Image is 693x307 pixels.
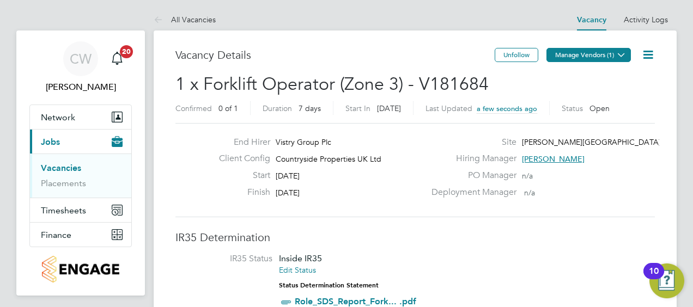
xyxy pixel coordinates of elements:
[41,205,86,216] span: Timesheets
[276,188,300,198] span: [DATE]
[70,52,92,66] span: CW
[30,223,131,247] button: Finance
[295,296,416,306] a: Role_SDS_Report_Fork... .pdf
[577,15,606,24] a: Vacancy
[279,253,322,263] span: Inside IR35
[425,103,472,113] label: Last Updated
[279,281,379,289] strong: Status Determination Statement
[29,256,132,283] a: Go to home page
[345,103,370,113] label: Start In
[16,30,145,296] nav: Main navigation
[175,48,495,62] h3: Vacancy Details
[276,171,300,181] span: [DATE]
[546,48,631,62] button: Manage Vendors (1)
[120,45,133,58] span: 20
[29,81,132,94] span: Charlie Wheeler
[279,265,316,275] a: Edit Status
[263,103,292,113] label: Duration
[210,170,270,181] label: Start
[41,112,75,122] span: Network
[377,103,401,113] span: [DATE]
[175,103,212,113] label: Confirmed
[210,187,270,198] label: Finish
[30,130,131,153] button: Jobs
[210,137,270,148] label: End Hirer
[425,187,516,198] label: Deployment Manager
[425,170,516,181] label: PO Manager
[186,253,272,265] label: IR35 Status
[589,103,610,113] span: Open
[30,105,131,129] button: Network
[522,154,585,164] span: [PERSON_NAME]
[276,137,331,147] span: Vistry Group Plc
[210,153,270,164] label: Client Config
[175,73,489,95] span: 1 x Forklift Operator (Zone 3) - V181684
[477,104,537,113] span: a few seconds ago
[29,41,132,94] a: CW[PERSON_NAME]
[299,103,321,113] span: 7 days
[41,230,71,240] span: Finance
[624,15,668,24] a: Activity Logs
[562,103,583,113] label: Status
[30,153,131,198] div: Jobs
[41,163,81,173] a: Vacancies
[42,256,119,283] img: countryside-properties-logo-retina.png
[522,171,533,181] span: n/a
[276,154,381,164] span: Countryside Properties UK Ltd
[495,48,538,62] button: Unfollow
[41,137,60,147] span: Jobs
[218,103,238,113] span: 0 of 1
[106,41,128,76] a: 20
[425,137,516,148] label: Site
[175,230,655,244] h3: IR35 Determination
[154,15,216,24] a: All Vacancies
[524,188,535,198] span: n/a
[30,198,131,222] button: Timesheets
[649,263,684,298] button: Open Resource Center, 10 new notifications
[649,271,659,285] div: 10
[41,178,86,188] a: Placements
[425,153,516,164] label: Hiring Manager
